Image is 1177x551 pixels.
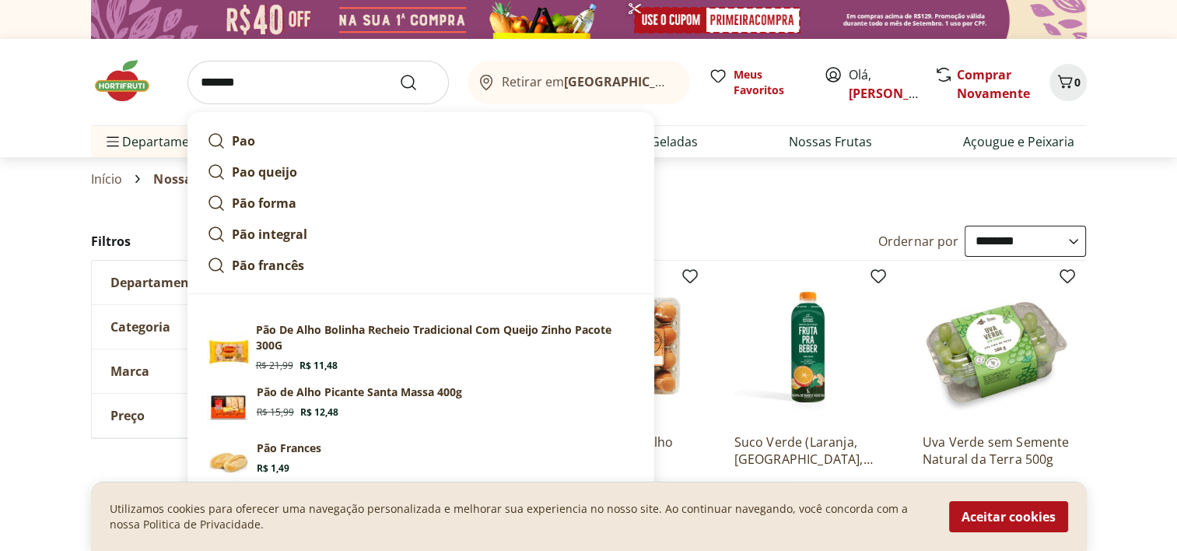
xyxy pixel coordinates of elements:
[1074,75,1081,89] span: 0
[734,273,881,421] img: Suco Verde (Laranja, Hortelã, Couve, Maça e Gengibre) 1L
[257,384,462,400] p: Pão de Alho Picante Santa Massa 400g
[201,250,641,281] a: Pão francês
[91,58,169,104] img: Hortifruti
[849,65,918,103] span: Olá,
[399,73,436,92] button: Submit Search
[923,433,1070,468] a: Uva Verde sem Semente Natural da Terra 500g
[103,123,215,160] span: Departamentos
[232,195,296,212] strong: Pão forma
[256,322,635,353] p: Pão De Alho Bolinha Recheio Tradicional Com Queijo Zinho Pacote 300G
[709,67,805,98] a: Meus Favoritos
[92,261,325,304] button: Departamento
[849,85,950,102] a: [PERSON_NAME]
[91,172,123,186] a: Início
[201,125,641,156] a: Pao
[734,433,881,468] a: Suco Verde (Laranja, [GEOGRAPHIC_DATA], Couve, Maça e Gengibre) 1L
[207,440,250,484] img: Principal
[110,319,170,335] span: Categoria
[300,406,338,419] span: R$ 12,48
[110,501,930,532] p: Utilizamos cookies para oferecer uma navegação personalizada e melhorar sua experiencia no nosso ...
[232,257,304,274] strong: Pão francês
[201,378,641,434] a: Pão de Alho Picante Santa Massa 400gPão de Alho Picante Santa Massa 400gR$ 15,99R$ 12,48
[153,172,413,186] span: Nossa Marca Frutas, Legumes e Verduras
[92,349,325,393] button: Marca
[110,363,149,379] span: Marca
[257,440,321,456] p: Pão Frances
[187,61,449,104] input: search
[201,316,641,378] a: PrincipalPão De Alho Bolinha Recheio Tradicional Com Queijo Zinho Pacote 300GR$ 21,99R$ 11,48
[564,73,826,90] b: [GEOGRAPHIC_DATA]/[GEOGRAPHIC_DATA]
[92,305,325,349] button: Categoria
[256,360,293,372] span: R$ 21,99
[91,226,326,257] h2: Filtros
[232,226,307,243] strong: Pão integral
[201,188,641,219] a: Pão forma
[300,360,338,372] span: R$ 11,48
[257,406,294,419] span: R$ 15,99
[110,408,145,423] span: Preço
[232,163,297,181] strong: Pao queijo
[201,219,641,250] a: Pão integral
[207,384,250,428] img: Pão de Alho Picante Santa Massa 400g
[1049,64,1087,101] button: Carrinho
[923,273,1070,421] img: Uva Verde sem Semente Natural da Terra 500g
[207,322,250,366] img: Principal
[734,67,805,98] span: Meus Favoritos
[201,434,641,490] a: PrincipalPão FrancesR$ 1,49
[963,132,1074,151] a: Açougue e Peixaria
[789,132,872,151] a: Nossas Frutas
[502,75,674,89] span: Retirar em
[110,275,202,290] span: Departamento
[103,123,122,160] button: Menu
[878,233,959,250] label: Ordernar por
[232,132,255,149] strong: Pao
[201,156,641,188] a: Pao queijo
[949,501,1068,532] button: Aceitar cookies
[92,394,325,437] button: Preço
[468,61,690,104] button: Retirar em[GEOGRAPHIC_DATA]/[GEOGRAPHIC_DATA]
[257,462,289,475] span: R$ 1,49
[957,66,1030,102] a: Comprar Novamente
